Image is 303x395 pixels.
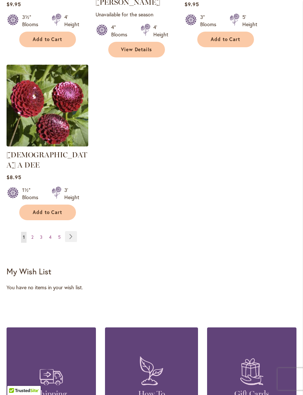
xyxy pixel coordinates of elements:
[5,369,26,390] iframe: Launch Accessibility Center
[197,32,254,47] button: Add to Cart
[185,1,199,8] span: $9.95
[33,209,62,215] span: Add to Cart
[153,24,168,38] div: 4' Height
[7,141,88,148] a: CHICK A DEE
[29,232,35,243] a: 2
[111,24,132,38] div: 4" Blooms
[7,284,296,291] div: You have no items in your wish list.
[22,13,43,28] div: 3½" Blooms
[64,13,79,28] div: 4' Height
[49,234,52,240] span: 4
[22,186,43,201] div: 1½" Blooms
[7,150,87,169] a: [DEMOGRAPHIC_DATA] A DEE
[7,1,21,8] span: $9.95
[7,266,51,277] strong: My Wish List
[58,234,61,240] span: 5
[96,11,177,18] p: Unavailable for the season
[64,186,79,201] div: 3' Height
[38,232,44,243] a: 3
[47,232,53,243] a: 4
[242,13,257,28] div: 5' Height
[23,234,25,240] span: 1
[108,42,165,57] a: View Details
[7,174,21,181] span: $8.95
[121,47,152,53] span: View Details
[19,205,76,220] button: Add to Cart
[19,32,76,47] button: Add to Cart
[40,234,43,240] span: 3
[56,232,62,243] a: 5
[200,13,221,28] div: 3" Blooms
[33,36,62,43] span: Add to Cart
[31,234,33,240] span: 2
[211,36,241,43] span: Add to Cart
[7,65,88,146] img: CHICK A DEE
